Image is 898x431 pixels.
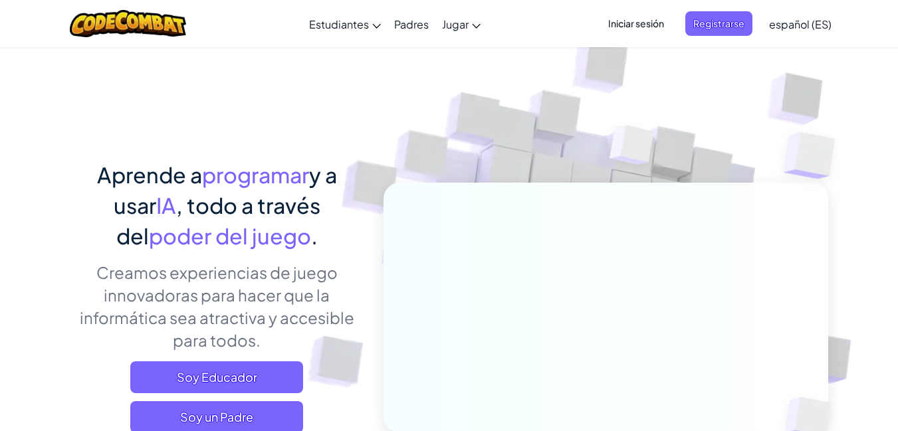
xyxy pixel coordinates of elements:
a: Padres [388,6,435,42]
span: , todo a través del [116,192,320,249]
button: Iniciar sesión [600,11,672,36]
span: IA [156,192,176,218]
span: español (ES) [769,17,832,31]
span: Aprende a [97,161,202,188]
a: Jugar [435,6,487,42]
span: programar [202,161,309,188]
img: CodeCombat logo [70,10,186,37]
img: Overlap cubes [584,99,680,198]
a: español (ES) [762,6,838,42]
span: poder del juego [149,222,311,249]
img: Overlap cubes [757,100,872,212]
a: Estudiantes [302,6,388,42]
span: Jugar [442,17,469,31]
button: Registrarse [685,11,752,36]
a: Soy Educador [130,361,303,393]
span: Estudiantes [309,17,369,31]
span: . [311,222,318,249]
p: Creamos experiencias de juego innovadoras para hacer que la informática sea atractiva y accesible... [70,261,364,351]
